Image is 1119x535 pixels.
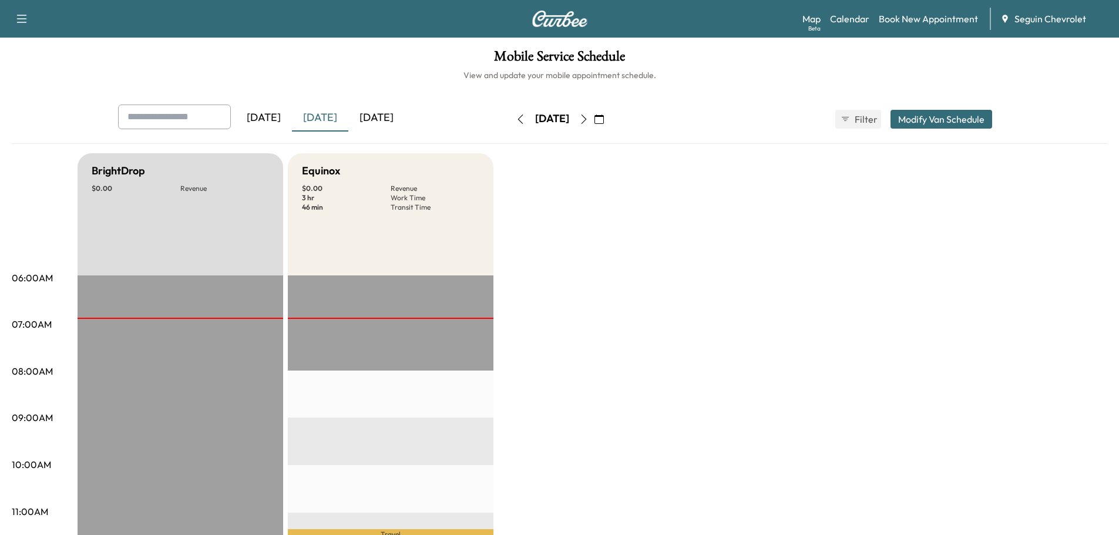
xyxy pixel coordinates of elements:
p: Work Time [391,193,479,203]
p: 06:00AM [12,271,53,285]
a: Book New Appointment [879,12,978,26]
button: Filter [835,110,881,129]
div: [DATE] [236,105,292,132]
div: Beta [808,24,821,33]
p: 09:00AM [12,410,53,425]
p: Revenue [391,184,479,193]
p: 07:00AM [12,317,52,331]
span: Seguin Chevrolet [1014,12,1086,26]
div: [DATE] [348,105,405,132]
div: [DATE] [535,112,569,126]
div: [DATE] [292,105,348,132]
span: Filter [855,112,876,126]
p: 10:00AM [12,457,51,472]
p: Revenue [180,184,269,193]
p: Transit Time [391,203,479,212]
p: 11:00AM [12,504,48,519]
p: 46 min [302,203,391,212]
p: 08:00AM [12,364,53,378]
a: Calendar [830,12,869,26]
p: $ 0.00 [92,184,180,193]
img: Curbee Logo [532,11,588,27]
p: $ 0.00 [302,184,391,193]
h5: Equinox [302,163,340,179]
button: Modify Van Schedule [891,110,992,129]
a: MapBeta [802,12,821,26]
p: 3 hr [302,193,391,203]
h1: Mobile Service Schedule [12,49,1107,69]
h6: View and update your mobile appointment schedule. [12,69,1107,81]
h5: BrightDrop [92,163,145,179]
